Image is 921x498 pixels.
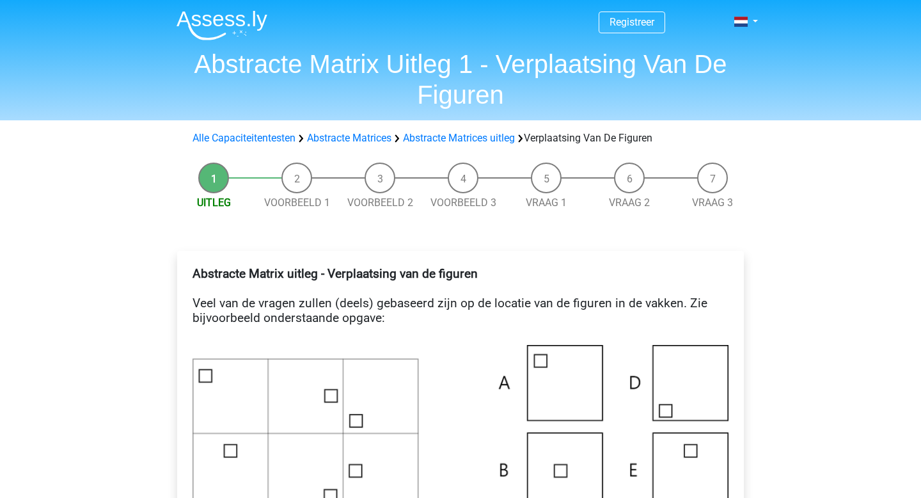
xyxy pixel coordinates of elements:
[526,197,567,209] a: Vraag 1
[264,197,330,209] a: Voorbeeld 1
[177,10,267,40] img: Assessly
[610,16,654,28] a: Registreer
[403,132,515,144] a: Abstracte Matrices uitleg
[692,197,733,209] a: Vraag 3
[166,49,755,110] h1: Abstracte Matrix Uitleg 1 - Verplaatsing Van De Figuren
[197,197,231,209] a: Uitleg
[193,266,478,281] b: Abstracte Matrix uitleg - Verplaatsing van de figuren
[187,131,734,146] div: Verplaatsing Van De Figuren
[193,266,728,340] h4: Veel van de vragen zullen (deels) gebaseerd zijn op de locatie van de figuren in de vakken. Zie b...
[307,132,391,144] a: Abstracte Matrices
[347,197,413,209] a: Voorbeeld 2
[430,197,496,209] a: Voorbeeld 3
[193,132,295,144] a: Alle Capaciteitentesten
[609,197,650,209] a: Vraag 2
